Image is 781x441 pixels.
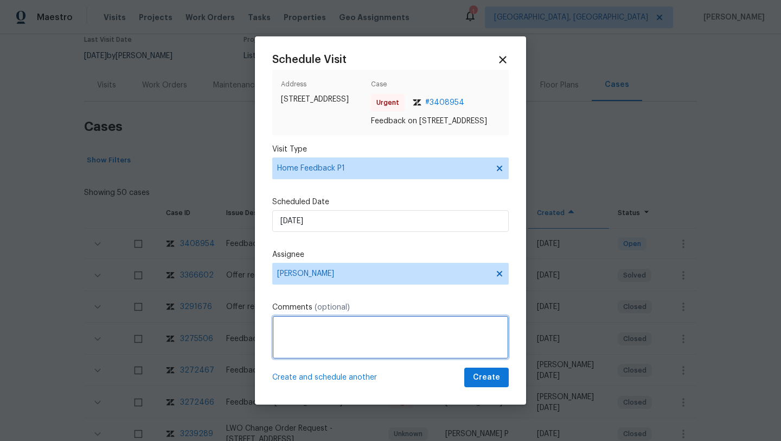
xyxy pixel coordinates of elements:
span: Address [281,79,367,94]
label: Scheduled Date [272,197,509,207]
span: Create [473,371,500,385]
label: Comments [272,302,509,313]
span: (optional) [315,304,350,311]
span: Feedback on [STREET_ADDRESS] [371,116,500,127]
span: [STREET_ADDRESS] [281,94,367,105]
span: Urgent [376,97,404,108]
span: Case [371,79,500,94]
span: Create and schedule another [272,372,377,383]
button: Create [464,368,509,388]
span: Home Feedback P1 [277,163,488,174]
span: # 3408954 [425,97,464,108]
span: [PERSON_NAME] [277,269,490,278]
img: Zendesk Logo Icon [413,99,421,106]
label: Assignee [272,249,509,260]
input: M/D/YYYY [272,210,509,232]
span: Schedule Visit [272,54,347,65]
label: Visit Type [272,144,509,155]
span: Close [497,54,509,66]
